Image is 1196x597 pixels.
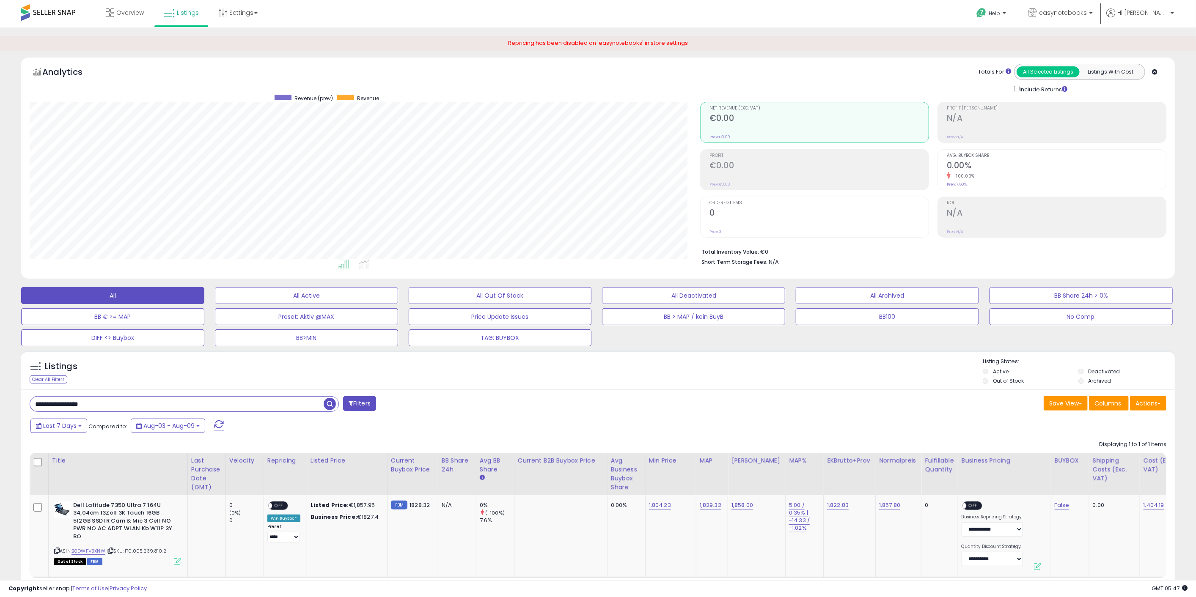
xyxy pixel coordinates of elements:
[827,456,872,465] div: EKBrutto+Prov
[709,153,929,158] span: Profit
[311,513,357,521] b: Business Price:
[1099,441,1166,449] div: Displaying 1 to 1 of 1 items
[442,501,470,509] div: N/A
[962,544,1023,550] label: Quantity Discount Strategy:
[311,513,381,521] div: €1827.4
[311,501,349,509] b: Listed Price:
[294,95,333,102] span: Revenue (prev)
[30,375,67,383] div: Clear All Filters
[709,113,929,125] h2: €0.00
[480,501,514,509] div: 0%
[966,502,980,509] span: OFF
[993,368,1009,375] label: Active
[30,419,87,433] button: Last 7 Days
[947,208,1166,219] h2: N/A
[976,8,987,18] i: Get Help
[1055,456,1086,465] div: BUYBOX
[311,456,384,465] div: Listed Price
[602,308,785,325] button: BB > MAP / kein BuyB
[8,585,147,593] div: seller snap | |
[709,106,929,111] span: Net Revenue (Exc. VAT)
[177,8,199,17] span: Listings
[990,308,1173,325] button: No Comp.
[947,106,1166,111] span: Profit [PERSON_NAME]
[947,113,1166,125] h2: N/A
[947,201,1166,205] span: ROI
[709,182,730,187] small: Prev: €0.00
[993,377,1024,384] label: Out of Stock
[480,474,485,482] small: Avg BB Share.
[925,456,954,474] div: Fulfillable Quantity
[73,501,176,543] b: Dell Latitude 7350 Ultra 7 164U 34,04cm 13Zoll 3K Touch 16GB 512GB SSD IR Cam & Mic 3 Cell NO PWR...
[409,287,592,304] button: All Out Of Stock
[21,308,204,325] button: BB € >= MAP
[43,422,77,430] span: Last 7 Days
[701,246,1160,256] li: €0
[1079,66,1142,77] button: Listings With Cost
[409,308,592,325] button: Price Update Issues
[879,456,918,465] div: Normalpreis
[1144,501,1164,509] a: 1,404.19
[649,456,693,465] div: Min Price
[391,501,407,509] small: FBM
[107,548,166,554] span: | SKU: IT0.005.239.810.2
[508,39,688,47] span: Repricing has been disabled on 'easynotebooks' in store settings
[1152,584,1188,592] span: 2025-08-17 05:47 GMT
[21,287,204,304] button: All
[215,308,398,325] button: Preset: Aktiv @MAX
[357,95,379,102] span: Revenue
[947,182,967,187] small: Prev: 7.60%
[1130,396,1166,411] button: Actions
[709,161,929,172] h2: €0.00
[229,509,241,516] small: (0%)
[311,501,381,509] div: €1,857.95
[8,584,39,592] strong: Copyright
[1144,456,1187,474] div: Cost (Exc. VAT)
[442,456,473,474] div: BB Share 24h.
[143,422,195,430] span: Aug-03 - Aug-09
[602,287,785,304] button: All Deactivated
[45,361,77,372] h5: Listings
[267,515,300,522] div: Win BuyBox *
[1044,396,1088,411] button: Save View
[1093,501,1133,509] div: 0.00
[88,422,127,430] span: Compared to:
[990,287,1173,304] button: BB Share 24h > 0%
[191,456,222,492] div: Last Purchase Date (GMT)
[267,456,303,465] div: Repricing
[272,502,286,509] span: OFF
[54,501,71,518] img: 41yP3iy9VqL._SL40_.jpg
[947,153,1166,158] span: Avg. Buybox Share
[769,258,779,266] span: N/A
[52,456,184,465] div: Title
[518,456,604,465] div: Current B2B Buybox Price
[215,329,398,346] button: BB>MIN
[215,287,398,304] button: All Active
[229,517,264,524] div: 0
[827,501,849,509] a: 1,822.83
[1089,396,1129,411] button: Columns
[1051,453,1089,495] th: CSV column name: cust_attr_3_BUYBOX
[611,501,639,509] div: 0.00%
[796,287,979,304] button: All Archived
[879,501,900,509] a: 1,857.80
[796,308,979,325] button: BB100
[789,456,820,465] div: MAP%
[962,514,1023,520] label: Business Repricing Strategy:
[42,66,99,80] h5: Analytics
[925,501,951,509] div: 0
[1106,8,1174,27] a: Hi [PERSON_NAME]
[229,501,264,509] div: 0
[962,456,1048,465] div: Business Pricing
[1094,399,1121,408] span: Columns
[876,453,921,495] th: CSV column name: cust_attr_4_Normalpreis
[110,584,147,592] a: Privacy Policy
[709,229,721,234] small: Prev: 0
[229,456,260,465] div: Velocity
[1117,8,1168,17] span: Hi [PERSON_NAME]
[391,456,434,474] div: Current Buybox Price
[989,10,1000,17] span: Help
[649,501,671,509] a: 1,804.23
[947,229,963,234] small: Prev: N/A
[970,1,1015,27] a: Help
